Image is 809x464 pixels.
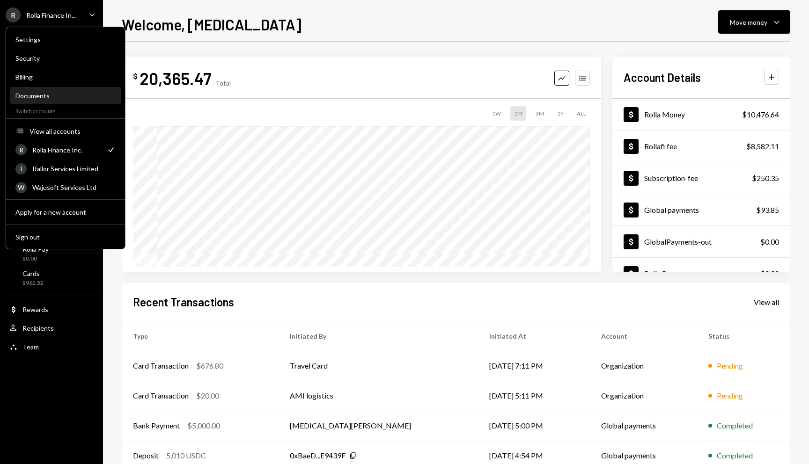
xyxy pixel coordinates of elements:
[22,269,44,277] div: Cards
[15,163,27,174] div: I
[279,411,478,441] td: [MEDICAL_DATA][PERSON_NAME]
[133,294,234,310] h2: Recent Transactions
[22,343,39,351] div: Team
[730,17,767,27] div: Move money
[15,233,116,241] div: Sign out
[478,321,590,351] th: Initiated At
[279,351,478,381] td: Travel Card
[6,301,97,318] a: Rewards
[187,420,220,431] div: $5,000.00
[122,321,279,351] th: Type
[624,70,701,85] h2: Account Details
[10,50,121,66] a: Security
[754,297,779,307] a: View all
[133,450,159,461] div: Deposit
[122,15,302,34] h1: Welcome, [MEDICAL_DATA]
[15,182,27,193] div: W
[290,450,346,461] div: 0xBaeD...E9439F
[215,79,231,87] div: Total
[644,269,674,278] div: Rolla Pay
[15,73,116,81] div: Billing
[15,208,116,216] div: Apply for a new account
[133,420,180,431] div: Bank Payment
[752,173,779,184] div: $250.35
[644,237,712,246] div: GlobalPayments-out
[644,142,677,151] div: Rollafi fee
[573,106,590,121] div: ALL
[10,204,121,221] button: Apply for a new account
[22,255,49,263] div: $0.00
[196,360,223,371] div: $676.80
[10,123,121,140] button: View all accounts
[590,381,697,411] td: Organization
[612,162,790,194] a: Subscription-fee$250.35
[32,183,116,191] div: Wajusoft Services Ltd
[590,321,697,351] th: Account
[532,106,548,121] div: 3M
[15,144,27,155] div: R
[756,204,779,216] div: $93.85
[478,381,590,411] td: [DATE] 5:11 PM
[32,165,116,173] div: Ifallor Services Limited
[279,381,478,411] td: AMI logistics
[10,68,121,85] a: Billing
[612,226,790,257] a: GlobalPayments-out$0.00
[10,229,121,246] button: Sign out
[612,130,790,162] a: Rollafi fee$8,582.11
[32,146,101,154] div: Rolla Finance Inc.
[717,450,753,461] div: Completed
[717,360,743,371] div: Pending
[488,106,505,121] div: 1W
[6,338,97,355] a: Team
[644,174,698,182] div: Subscription-fee
[26,11,76,19] div: Rolla Finance In...
[510,106,526,121] div: 1M
[754,297,779,307] div: View all
[10,31,121,48] a: Settings
[22,305,48,313] div: Rewards
[717,420,753,431] div: Completed
[590,351,697,381] td: Organization
[166,450,206,461] div: 5,010 USDC
[717,390,743,401] div: Pending
[10,179,121,196] a: WWajusoft Services Ltd
[760,268,779,279] div: $0.00
[612,258,790,289] a: Rolla Pay$0.00
[718,10,790,34] button: Move money
[6,242,97,265] a: Rolla Pay$0.00
[644,205,699,214] div: Global payments
[553,106,567,121] div: 1Y
[133,390,189,401] div: Card Transaction
[6,267,97,289] a: Cards$962.52
[140,68,212,89] div: 20,365.47
[760,236,779,247] div: $0.00
[29,127,116,135] div: View all accounts
[15,54,116,62] div: Security
[133,72,138,81] div: $
[10,160,121,177] a: IIfallor Services Limited
[644,110,685,119] div: Rolla Money
[15,92,116,100] div: Documents
[6,106,125,115] div: Switch accounts
[279,321,478,351] th: Initiated By
[612,99,790,130] a: Rolla Money$10,476.64
[612,194,790,225] a: Global payments$93.85
[6,7,21,22] div: R
[697,321,790,351] th: Status
[6,319,97,336] a: Recipients
[478,351,590,381] td: [DATE] 7:11 PM
[746,141,779,152] div: $8,582.11
[196,390,219,401] div: $20.00
[742,109,779,120] div: $10,476.64
[590,411,697,441] td: Global payments
[10,87,121,104] a: Documents
[22,324,54,332] div: Recipients
[478,411,590,441] td: [DATE] 5:00 PM
[22,279,44,287] div: $962.52
[15,36,116,43] div: Settings
[133,360,189,371] div: Card Transaction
